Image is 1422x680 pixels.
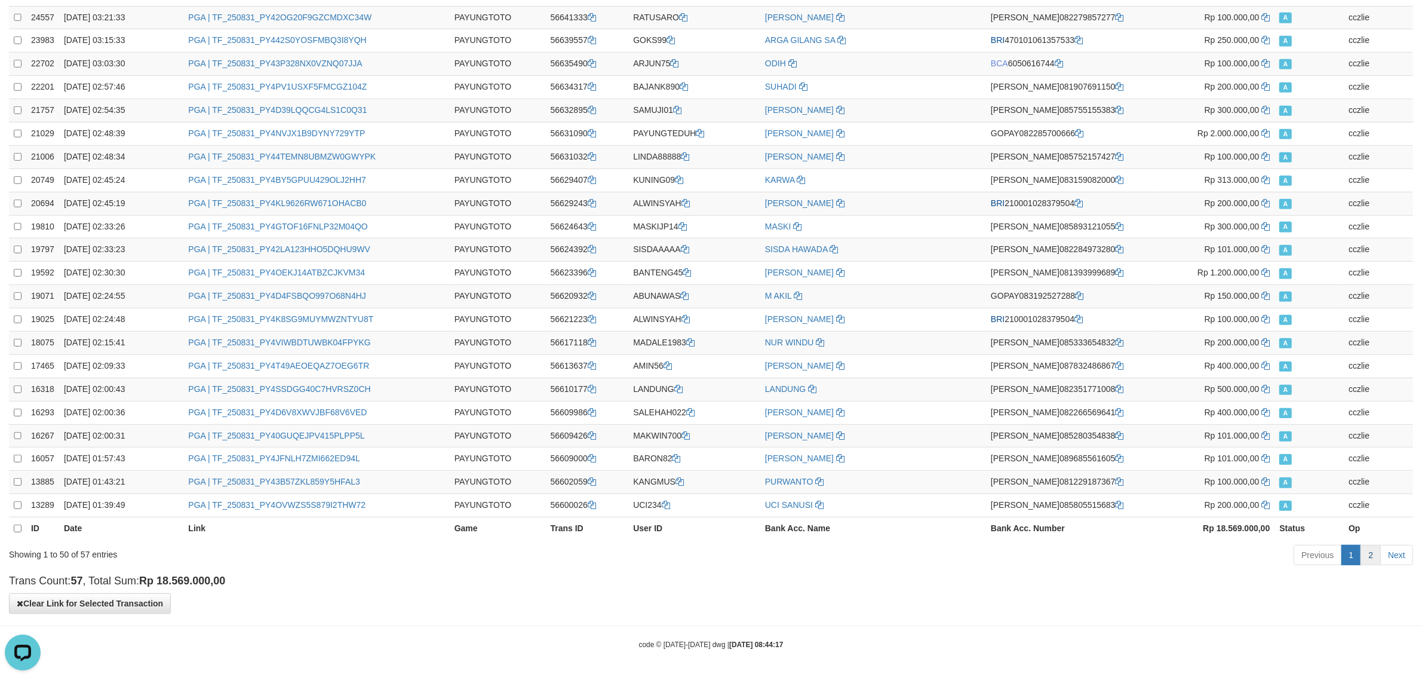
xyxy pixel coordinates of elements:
[1344,76,1413,99] td: cczlie
[1344,354,1413,378] td: cczlie
[26,76,59,99] td: 22201
[59,401,183,424] td: [DATE] 02:00:36
[1279,431,1291,442] span: Approved - Marked by cczlie
[546,169,629,192] td: 56629407
[991,361,1059,370] span: [PERSON_NAME]
[1205,500,1260,510] span: Rp 200.000,00
[991,338,1059,347] span: [PERSON_NAME]
[986,378,1156,401] td: 082351771008
[59,354,183,378] td: [DATE] 02:09:33
[1344,378,1413,401] td: cczlie
[765,35,836,45] a: ARGA GILANG SA
[450,145,546,169] td: PAYUNGTOTO
[991,175,1059,185] span: [PERSON_NAME]
[1279,477,1291,488] span: Approved - Marked by cczlie
[986,285,1156,308] td: 083192527288
[188,222,367,231] a: PGA | TF_250831_PY4GTOF16FNLP32M04QO
[188,268,365,277] a: PGA | TF_250831_PY4OEKJ14ATBZCJKVM34
[1205,82,1260,91] span: Rp 200.000,00
[59,517,183,540] th: Date
[26,99,59,122] td: 21757
[546,448,629,471] td: 56609000
[1344,471,1413,494] td: cczlie
[1197,268,1260,277] span: Rp 1.200.000,00
[1197,128,1260,138] span: Rp 2.000.000,00
[1279,152,1291,163] span: Approved - Marked by cczlie
[1205,431,1260,440] span: Rp 101.000,00
[26,262,59,285] td: 19592
[26,494,59,517] td: 13289
[546,354,629,378] td: 56613637
[546,145,629,169] td: 56631032
[628,401,760,424] td: SALEHAH022
[765,198,834,208] a: [PERSON_NAME]
[628,192,760,215] td: ALWINSYAH
[1205,291,1260,301] span: Rp 150.000,00
[1279,59,1291,69] span: Approved - Marked by cczlie
[628,145,760,169] td: LINDA88888
[1360,545,1381,565] a: 2
[765,361,834,370] a: [PERSON_NAME]
[991,268,1059,277] span: [PERSON_NAME]
[986,99,1156,122] td: 085755155383
[1205,454,1260,463] span: Rp 101.000,00
[1344,424,1413,448] td: cczlie
[1344,332,1413,355] td: cczlie
[188,35,366,45] a: PGA | TF_250831_PY442S0YOSFMBQ3I8YQH
[1344,53,1413,76] td: cczlie
[991,13,1059,22] span: [PERSON_NAME]
[450,448,546,471] td: PAYUNGTOTO
[986,262,1156,285] td: 081393999689
[1344,401,1413,424] td: cczlie
[26,192,59,215] td: 20694
[26,354,59,378] td: 17465
[1344,285,1413,308] td: cczlie
[1344,262,1413,285] td: cczlie
[991,454,1059,463] span: [PERSON_NAME]
[1344,99,1413,122] td: cczlie
[986,192,1156,215] td: 210001028379504
[765,244,828,254] a: SISDA HAWADA
[1203,523,1270,533] strong: Rp 18.569.000,00
[1344,308,1413,332] td: cczlie
[450,332,546,355] td: PAYUNGTOTO
[1205,477,1260,486] span: Rp 100.000,00
[986,169,1156,192] td: 083159082000
[188,105,367,115] a: PGA | TF_250831_PY4D39LQQCG4LS1C0Q31
[188,500,366,510] a: PGA | TF_250831_PY4OVWZS5S879I2THW72
[628,53,760,76] td: ARJUN75
[765,338,814,347] a: NUR WINDU
[765,500,813,510] a: UCI SANUSI
[450,238,546,262] td: PAYUNGTOTO
[986,494,1156,517] td: 085805515683
[1279,129,1291,139] span: Approved - Marked by cczlie
[986,354,1156,378] td: 087832486867
[1274,517,1344,540] th: Status
[765,128,834,138] a: [PERSON_NAME]
[26,169,59,192] td: 20749
[1344,215,1413,238] td: cczlie
[765,59,786,68] a: ODIH
[628,29,760,53] td: GOKS99
[986,145,1156,169] td: 085752157427
[765,222,791,231] a: MASKI
[1344,169,1413,192] td: cczlie
[1380,545,1413,565] a: Next
[546,401,629,424] td: 56609986
[9,575,1413,587] h4: Trans Count: , Total Sum:
[765,175,795,185] a: KARWA
[986,215,1156,238] td: 085893121055
[1279,36,1291,46] span: Approved - Marked by cczlie
[1205,384,1260,394] span: Rp 500.000,00
[26,215,59,238] td: 19810
[546,424,629,448] td: 56609426
[188,338,370,347] a: PGA | TF_250831_PY4VIWBDTUWBK04FPYKG
[546,6,629,29] td: 56641333
[1279,501,1291,511] span: Approved - Marked by cczlie
[628,238,760,262] td: SISDAAAAA
[986,424,1156,448] td: 085280354838
[188,477,360,486] a: PGA | TF_250831_PY43B57ZKL859Y5HFAL3
[765,13,834,22] a: [PERSON_NAME]
[450,401,546,424] td: PAYUNGTOTO
[59,448,183,471] td: [DATE] 01:57:43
